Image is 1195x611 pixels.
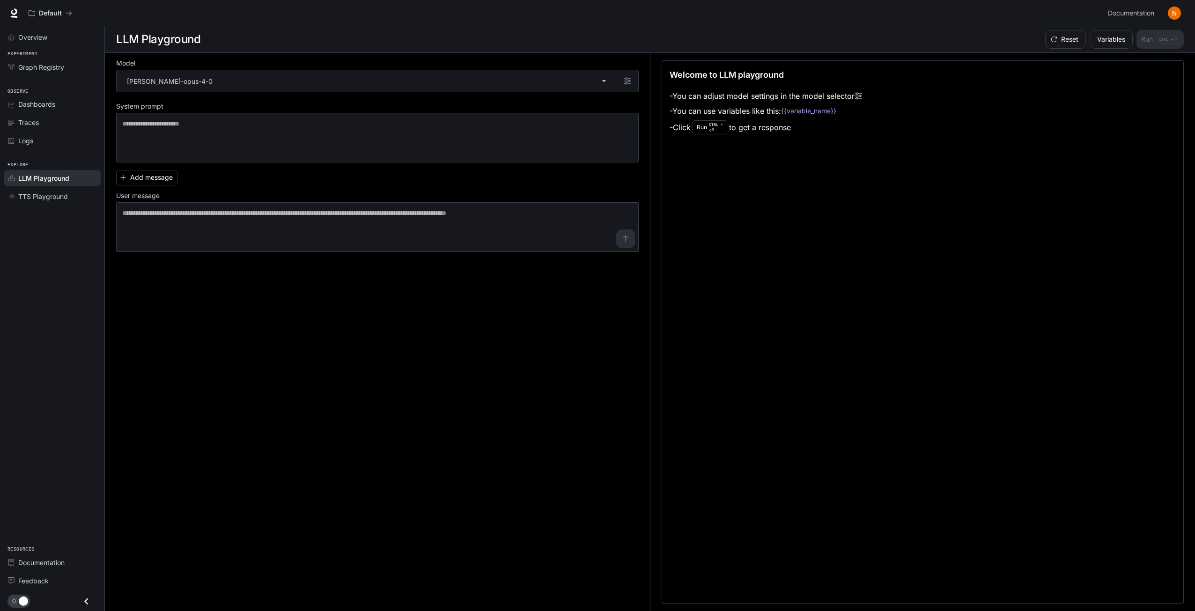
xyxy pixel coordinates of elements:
[4,170,101,186] a: LLM Playground
[127,76,213,86] p: [PERSON_NAME]-opus-4-0
[670,118,862,136] li: - Click to get a response
[18,173,69,183] span: LLM Playground
[117,70,616,92] div: [PERSON_NAME]-opus-4-0
[116,60,135,66] p: Model
[18,576,49,586] span: Feedback
[670,88,862,103] li: - You can adjust model settings in the model selector
[116,103,163,110] p: System prompt
[19,596,28,606] span: Dark mode toggle
[1090,30,1133,49] button: Variables
[4,554,101,571] a: Documentation
[24,4,76,22] button: All workspaces
[670,103,862,118] li: - You can use variables like this:
[116,30,200,49] h1: LLM Playground
[116,192,160,199] p: User message
[4,59,101,75] a: Graph Registry
[4,573,101,589] a: Feedback
[18,191,68,201] span: TTS Playground
[18,99,55,109] span: Dashboards
[116,170,177,185] button: Add message
[693,120,727,134] div: Run
[18,558,65,567] span: Documentation
[18,32,47,42] span: Overview
[18,62,64,72] span: Graph Registry
[670,68,784,81] p: Welcome to LLM playground
[781,106,836,116] code: {{variable_name}}
[18,118,39,127] span: Traces
[709,122,723,127] p: CTRL +
[4,96,101,112] a: Dashboards
[76,592,97,611] button: Close drawer
[4,133,101,149] a: Logs
[709,122,723,133] p: ⏎
[1104,4,1161,22] a: Documentation
[4,114,101,131] a: Traces
[1165,4,1184,22] button: User avatar
[4,188,101,205] a: TTS Playground
[4,29,101,45] a: Overview
[39,9,62,17] p: Default
[1108,7,1154,19] span: Documentation
[1045,30,1086,49] button: Reset
[18,136,33,146] span: Logs
[1168,7,1181,20] img: User avatar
